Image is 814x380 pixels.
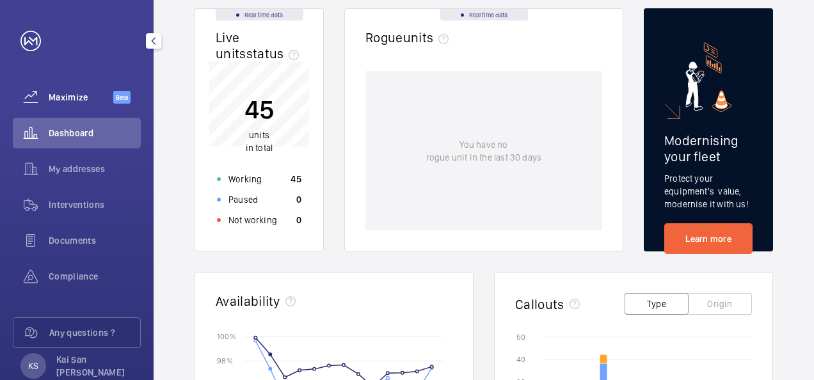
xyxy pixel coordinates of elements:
[49,270,141,283] span: Compliance
[291,173,301,186] p: 45
[216,293,280,309] h2: Availability
[625,293,689,315] button: Type
[244,129,274,154] p: in total
[688,293,752,315] button: Origin
[296,214,301,226] p: 0
[49,127,141,139] span: Dashboard
[249,130,269,140] span: units
[246,45,305,61] span: status
[56,353,133,379] p: Kai San [PERSON_NAME]
[228,214,277,226] p: Not working
[664,132,753,164] h2: Modernising your fleet
[216,9,303,20] div: Real time data
[49,198,141,211] span: Interventions
[516,333,525,342] text: 50
[217,331,236,340] text: 100 %
[365,29,454,45] h2: Rogue
[113,91,131,104] span: Beta
[228,173,262,186] p: Working
[28,360,38,372] p: KS
[216,29,304,61] h2: Live units
[516,355,525,364] text: 40
[217,356,233,365] text: 98 %
[440,9,528,20] div: Real time data
[685,42,732,112] img: marketing-card.svg
[49,162,141,175] span: My addresses
[49,91,113,104] span: Maximize
[403,29,454,45] span: units
[49,326,140,339] span: Any questions ?
[244,93,274,125] p: 45
[426,138,541,164] p: You have no rogue unit in the last 30 days
[664,172,753,210] p: Protect your equipment's value, modernise it with us!
[296,193,301,206] p: 0
[228,193,258,206] p: Paused
[664,223,753,254] a: Learn more
[515,296,564,312] h2: Callouts
[49,234,141,247] span: Documents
